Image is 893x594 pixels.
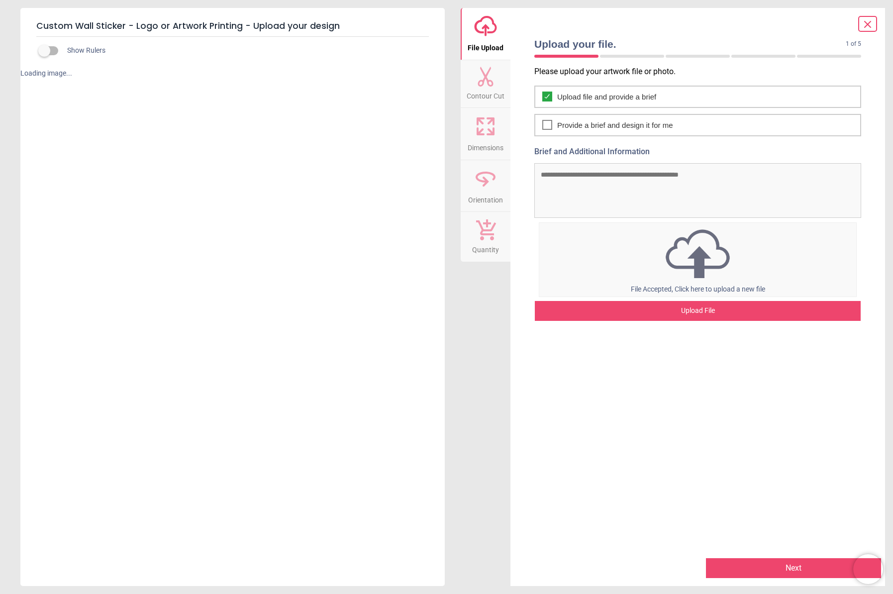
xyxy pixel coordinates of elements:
[468,138,503,153] span: Dimensions
[557,120,673,130] span: Provide a brief and design it for me
[461,8,510,60] button: File Upload
[468,38,503,53] span: File Upload
[534,146,861,157] label: Brief and Additional Information
[467,87,504,101] span: Contour Cut
[534,37,846,51] span: Upload your file.
[631,285,765,293] span: File Accepted, Click here to upload a new file
[853,554,883,584] iframe: Brevo live chat
[36,16,429,37] h5: Custom Wall Sticker - Logo or Artwork Printing - Upload your design
[557,92,656,102] span: Upload file and provide a brief
[461,108,510,160] button: Dimensions
[706,558,882,578] button: Next
[461,60,510,108] button: Contour Cut
[461,160,510,212] button: Orientation
[846,40,861,48] span: 1 of 5
[20,69,443,79] div: Loading image...
[534,66,869,77] p: Please upload your artwork file or photo.
[461,212,510,262] button: Quantity
[472,240,499,255] span: Quantity
[44,45,445,57] div: Show Rulers
[535,301,861,321] div: Upload File
[468,191,503,205] span: Orientation
[539,226,856,281] img: upload icon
